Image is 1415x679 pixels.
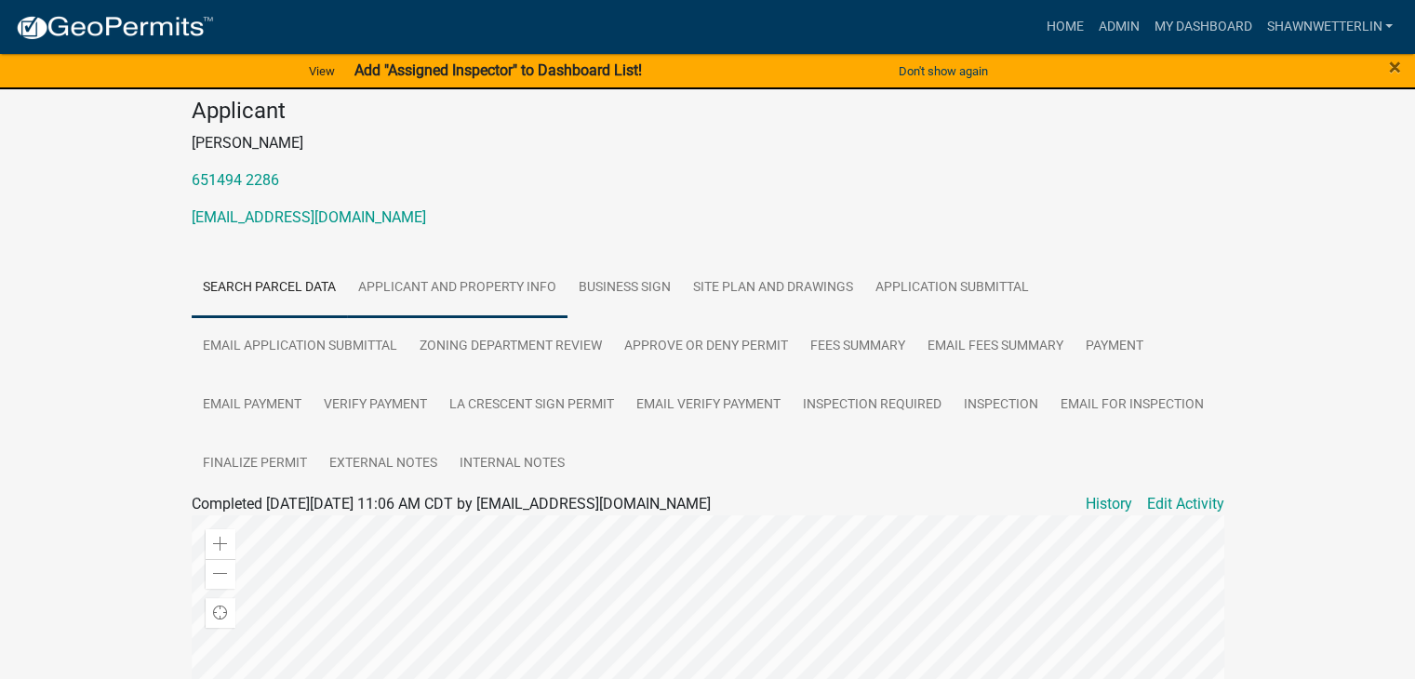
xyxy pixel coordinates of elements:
button: Don't show again [891,56,995,87]
a: 651494 2286 [192,171,279,189]
a: Email for Inspection [1049,376,1215,435]
button: Close [1389,56,1401,78]
a: Email Application Submittal [192,317,408,377]
a: Business Sign [567,259,682,318]
span: × [1389,54,1401,80]
strong: Add "Assigned Inspector" to Dashboard List! [354,61,641,79]
a: Home [1038,9,1090,45]
a: Inspection [953,376,1049,435]
a: Admin [1090,9,1146,45]
a: Email Payment [192,376,313,435]
a: Internal Notes [448,434,576,494]
a: My Dashboard [1146,9,1259,45]
p: [PERSON_NAME] [192,132,1224,154]
a: Payment [1075,317,1155,377]
a: Email Verify Payment [625,376,792,435]
div: Zoom in [206,529,235,559]
a: Zoning Department Review [408,317,613,377]
a: Finalize Permit [192,434,318,494]
a: Edit Activity [1147,493,1224,515]
a: External Notes [318,434,448,494]
a: History [1086,493,1132,515]
a: Inspection Required [792,376,953,435]
a: Search Parcel Data [192,259,347,318]
a: [EMAIL_ADDRESS][DOMAIN_NAME] [192,208,426,226]
a: Applicant and Property Info [347,259,567,318]
a: Approve or deny permit [613,317,799,377]
span: Completed [DATE][DATE] 11:06 AM CDT by [EMAIL_ADDRESS][DOMAIN_NAME] [192,495,711,513]
div: Zoom out [206,559,235,589]
a: Fees Summary [799,317,916,377]
a: View [301,56,342,87]
a: Email Fees Summary [916,317,1075,377]
a: Application Submittal [864,259,1040,318]
a: ShawnWetterlin [1259,9,1400,45]
a: Site Plan and Drawings [682,259,864,318]
a: Verify Payment [313,376,438,435]
a: La Crescent Sign Permit [438,376,625,435]
div: Find my location [206,598,235,628]
h4: Applicant [192,98,1224,125]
